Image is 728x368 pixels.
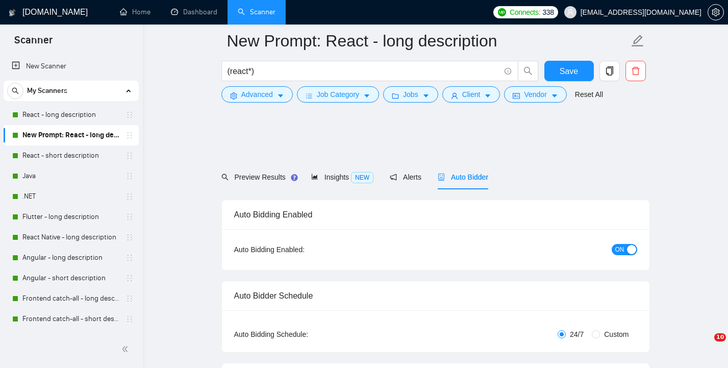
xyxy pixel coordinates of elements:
[518,61,538,81] button: search
[125,213,134,221] span: holder
[22,227,119,248] a: React Native - long description
[234,200,637,229] div: Auto Bidding Enabled
[438,174,445,181] span: robot
[125,295,134,303] span: holder
[599,61,620,81] button: copy
[390,174,397,181] span: notification
[504,86,566,103] button: idcardVendorcaret-down
[505,68,511,75] span: info-circle
[290,173,299,182] div: Tooltip anchor
[277,92,284,100] span: caret-down
[234,244,368,255] div: Auto Bidding Enabled:
[518,66,538,76] span: search
[125,233,134,241] span: holder
[125,152,134,160] span: holder
[438,173,488,181] span: Auto Bidder
[22,125,119,145] a: New Prompt: React - long description
[221,173,295,181] span: Preview Results
[234,281,637,310] div: Auto Bidder Schedule
[524,89,546,100] span: Vendor
[708,8,724,16] a: setting
[7,83,23,99] button: search
[125,274,134,282] span: holder
[4,56,139,77] li: New Scanner
[403,89,418,100] span: Jobs
[125,131,134,139] span: holder
[631,34,644,47] span: edit
[615,244,624,255] span: ON
[542,7,554,18] span: 338
[227,28,629,54] input: Scanner name...
[125,254,134,262] span: holder
[442,86,500,103] button: userClientcaret-down
[241,89,273,100] span: Advanced
[390,173,421,181] span: Alerts
[12,56,131,77] a: New Scanner
[575,89,603,100] a: Reset All
[125,111,134,119] span: holder
[238,8,275,16] a: searchScanner
[22,309,119,329] a: Frontend catch-all - short description
[392,92,399,100] span: folder
[22,248,119,268] a: Angular - long description
[560,65,578,78] span: Save
[693,333,718,358] iframe: Intercom live chat
[714,333,726,341] span: 10
[120,8,150,16] a: homeHome
[498,8,506,16] img: upwork-logo.png
[544,61,594,81] button: Save
[125,172,134,180] span: holder
[451,92,458,100] span: user
[513,92,520,100] span: idcard
[171,8,217,16] a: dashboardDashboard
[317,89,359,100] span: Job Category
[422,92,430,100] span: caret-down
[297,86,379,103] button: barsJob Categorycaret-down
[22,186,119,207] a: .NET
[22,105,119,125] a: React - long description
[600,66,619,76] span: copy
[8,87,23,94] span: search
[566,329,588,340] span: 24/7
[234,329,368,340] div: Auto Bidding Schedule:
[311,173,373,181] span: Insights
[551,92,558,100] span: caret-down
[121,344,132,354] span: double-left
[27,81,67,101] span: My Scanners
[306,92,313,100] span: bars
[363,92,370,100] span: caret-down
[708,4,724,20] button: setting
[22,329,119,350] a: Vue - long description
[625,61,646,81] button: delete
[462,89,481,100] span: Client
[311,173,318,180] span: area-chart
[484,92,491,100] span: caret-down
[9,5,16,21] img: logo
[567,9,574,16] span: user
[125,192,134,201] span: holder
[230,92,237,100] span: setting
[221,86,293,103] button: settingAdvancedcaret-down
[626,66,645,76] span: delete
[22,145,119,166] a: React - short description
[22,268,119,288] a: Angular - short description
[221,174,229,181] span: search
[22,288,119,309] a: Frontend catch-all - long description
[22,207,119,227] a: Flutter - long description
[228,65,500,78] input: Search Freelance Jobs...
[510,7,540,18] span: Connects:
[6,33,61,54] span: Scanner
[22,166,119,186] a: Java
[600,329,633,340] span: Custom
[383,86,438,103] button: folderJobscaret-down
[351,172,373,183] span: NEW
[125,315,134,323] span: holder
